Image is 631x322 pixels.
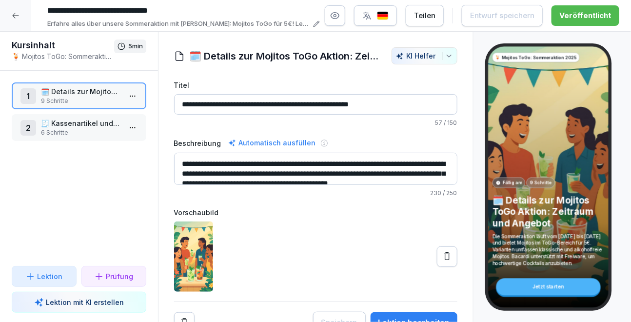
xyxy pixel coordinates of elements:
[190,49,382,63] h1: 🗓️ Details zur Mojitos ToGo Aktion: Zeitraum und Angebot
[41,86,121,97] p: 🗓️ Details zur Mojitos ToGo Aktion: Zeitraum und Angebot
[46,297,124,307] p: Lektion mit KI erstellen
[174,80,457,90] label: Titel
[377,11,389,20] img: de.svg
[431,189,442,197] span: 230
[12,266,77,287] button: Lektion
[12,292,146,313] button: Lektion mit KI erstellen
[174,119,457,127] p: / 150
[470,10,534,21] div: Entwurf speichern
[41,97,121,105] p: 9 Schritte
[129,41,143,51] p: 5 min
[392,47,457,64] button: KI Helfer
[12,114,146,141] div: 2🧾 Kassenartikel und Menüzusammenstellung6 Schritte
[20,88,36,104] div: 1
[47,19,310,29] p: Erfahre alles über unsere Sommeraktion mit [PERSON_NAME]: Mojitos ToGo für 5€! Lerne die Details ...
[493,194,604,229] p: 🗓️ Details zur Mojitos ToGo Aktion: Zeitraum und Angebot
[502,180,522,186] p: Fällig am
[414,10,435,21] div: Teilen
[12,82,146,109] div: 1🗓️ Details zur Mojitos ToGo Aktion: Zeitraum und Angebot9 Schritte
[41,118,121,128] p: 🧾 Kassenartikel und Menüzusammenstellung
[495,54,576,60] p: 🍹 Mojitos ToGo: Sommeraktion 2025
[559,10,611,21] div: Veröffentlicht
[406,5,444,26] button: Teilen
[81,266,146,287] button: Prüfung
[174,221,213,292] img: tzquemfmvyit3tbkqjh7k8gr.png
[106,271,133,282] p: Prüfung
[496,278,600,295] div: Jetzt starten
[174,138,221,148] label: Beschreibung
[174,207,457,218] label: Vorschaubild
[174,189,457,198] p: / 250
[12,51,114,61] p: 🍹 Mojitos ToGo: Sommeraktion 2025
[530,180,552,186] p: 9 Schritte
[41,128,121,137] p: 6 Schritte
[396,52,453,60] div: KI Helfer
[552,5,619,26] button: Veröffentlicht
[462,5,543,26] button: Entwurf speichern
[435,119,443,126] span: 57
[226,137,318,149] div: Automatisch ausfüllen
[12,40,114,51] h1: Kursinhalt
[20,120,36,136] div: 2
[493,233,604,266] p: Die Sommeraktion läuft vom [DATE] bis [DATE] und bietet Mojitos im ToGo-Bereich für 5€. Varianten...
[37,271,62,282] p: Lektion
